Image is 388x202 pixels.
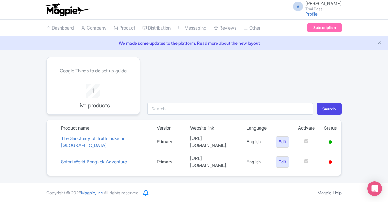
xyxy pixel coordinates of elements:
a: The Sanctuary of Truth Ticket in [GEOGRAPHIC_DATA] [61,135,125,148]
a: Reviews [214,20,236,37]
a: Edit [276,136,289,148]
span: Magpie, Inc. [81,190,104,195]
a: Safari World Bangkok Adventure [61,159,127,165]
td: Activate [293,125,319,132]
div: Open Intercom Messenger [367,181,382,196]
a: We made some updates to the platform. Read more about the new layout [4,40,384,46]
td: Status [319,125,341,132]
a: Profile [305,11,318,16]
span: V [293,2,303,11]
a: Company [81,20,106,37]
p: Live products [75,101,111,110]
td: English [242,152,271,172]
button: Search [317,103,342,115]
td: Website link [185,125,242,132]
span: [PERSON_NAME] [305,1,342,6]
a: Subscription [307,23,342,32]
td: Product name [56,125,152,132]
td: Primary [152,152,185,172]
td: English [242,132,271,152]
div: Copyright © 2025 All rights reserved. [43,190,143,196]
td: [URL][DOMAIN_NAME].. [185,132,242,152]
td: Version [152,125,185,132]
a: Magpie Help [318,190,342,195]
a: Other [244,20,260,37]
a: Distribution [142,20,171,37]
a: Edit [276,156,289,168]
a: V [PERSON_NAME] Thai Pass [289,1,342,11]
td: Language [242,125,271,132]
input: Search... [147,103,313,115]
img: logo-ab69f6fb50320c5b225c76a69d11143b.png [43,3,91,16]
a: Dashboard [46,20,74,37]
small: Thai Pass [305,7,342,11]
div: 1 [75,84,111,95]
td: [URL][DOMAIN_NAME].. [185,152,242,172]
td: Primary [152,132,185,152]
a: Google Things to do set up guide [60,68,127,74]
button: Close announcement [377,39,382,46]
a: Product [114,20,135,37]
a: Messaging [178,20,207,37]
